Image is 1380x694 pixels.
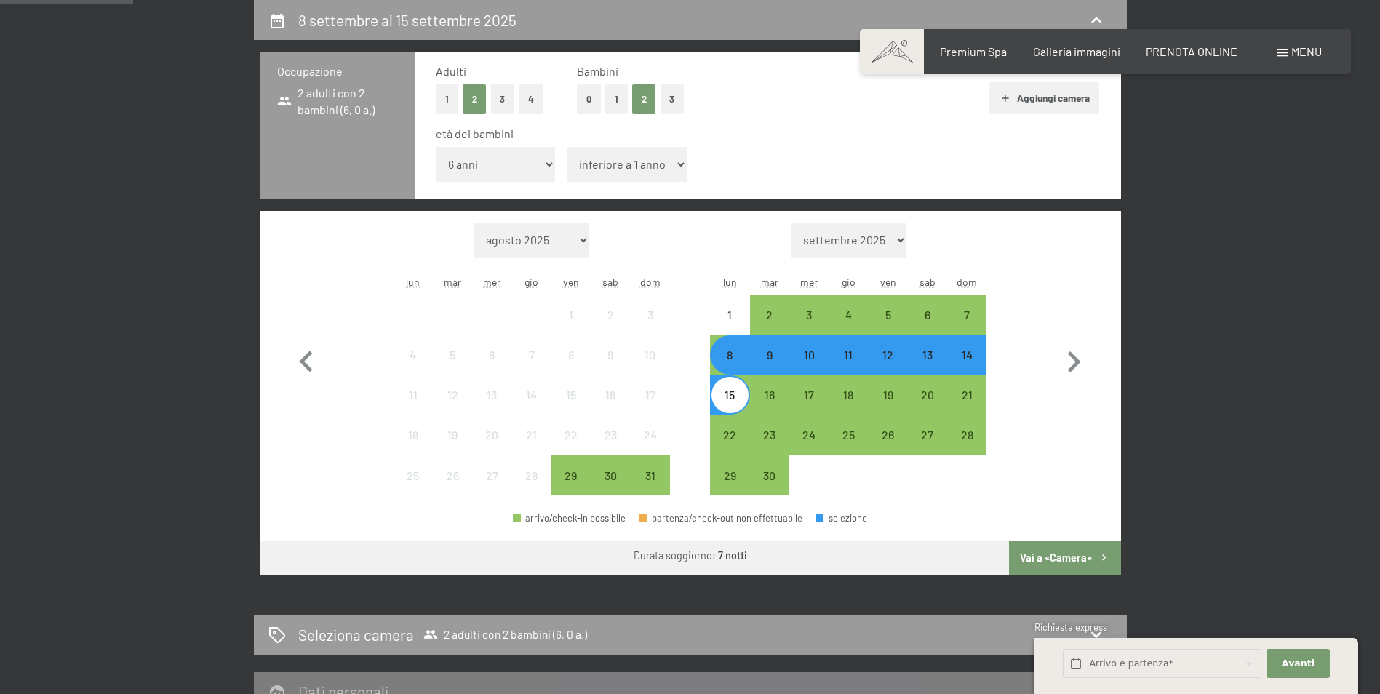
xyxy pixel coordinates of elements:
div: arrivo/check-in possibile [947,415,986,455]
div: Tue Sep 30 2025 [750,455,789,495]
abbr: martedì [761,276,778,288]
div: 6 [909,309,946,346]
div: arrivo/check-in possibile [908,375,947,415]
div: 23 [751,429,788,466]
div: Fri Sep 05 2025 [868,295,907,334]
span: Avanti [1282,657,1315,670]
div: Wed Sep 03 2025 [789,295,829,334]
div: 2 [751,309,788,346]
div: Thu Aug 07 2025 [512,335,551,375]
div: arrivo/check-in possibile [829,295,868,334]
div: Durata soggiorno: [634,549,747,563]
div: arrivo/check-in possibile [789,295,829,334]
div: Sun Aug 10 2025 [630,335,669,375]
a: PRENOTA ONLINE [1146,44,1237,58]
div: 10 [631,349,668,386]
div: arrivo/check-in non effettuabile [433,415,472,455]
div: arrivo/check-in non effettuabile [591,295,630,334]
div: arrivo/check-in non effettuabile [551,415,591,455]
button: 0 [577,84,601,114]
div: 27 [909,429,946,466]
div: arrivo/check-in non effettuabile [630,375,669,415]
div: arrivo/check-in non effettuabile [472,455,511,495]
span: Adulti [436,64,466,78]
div: 17 [791,389,827,426]
abbr: lunedì [406,276,420,288]
abbr: domenica [957,276,977,288]
button: Vai a «Camera» [1009,541,1120,575]
div: Tue Sep 09 2025 [750,335,789,375]
div: arrivo/check-in possibile [750,295,789,334]
button: 2 [463,84,487,114]
div: Sat Aug 16 2025 [591,375,630,415]
span: Bambini [577,64,618,78]
div: 28 [949,429,985,466]
div: 9 [751,349,788,386]
div: Sun Aug 24 2025 [630,415,669,455]
div: arrivo/check-in possibile [947,375,986,415]
div: Tue Sep 02 2025 [750,295,789,334]
div: Wed Aug 13 2025 [472,375,511,415]
div: Sun Sep 07 2025 [947,295,986,334]
div: arrivo/check-in possibile [750,335,789,375]
div: Thu Sep 11 2025 [829,335,868,375]
div: Mon Sep 08 2025 [710,335,749,375]
div: Fri Aug 29 2025 [551,455,591,495]
div: arrivo/check-in possibile [551,455,591,495]
div: Sun Aug 31 2025 [630,455,669,495]
div: 23 [592,429,629,466]
div: arrivo/check-in non effettuabile [512,415,551,455]
a: Galleria immagini [1033,44,1120,58]
div: Mon Sep 15 2025 [710,375,749,415]
div: arrivo/check-in possibile [710,335,749,375]
div: Fri Sep 19 2025 [868,375,907,415]
button: 1 [436,84,458,114]
div: 20 [474,429,510,466]
div: 9 [592,349,629,386]
div: 7 [514,349,550,386]
a: Premium Spa [940,44,1007,58]
div: arrivo/check-in possibile [710,455,749,495]
div: arrivo/check-in non effettuabile [551,335,591,375]
span: Richiesta express [1034,621,1107,633]
div: arrivo/check-in non effettuabile [630,295,669,334]
div: arrivo/check-in non effettuabile [591,415,630,455]
div: arrivo/check-in non effettuabile [591,335,630,375]
div: Mon Aug 11 2025 [394,375,433,415]
button: Mese precedente [285,223,327,496]
div: 24 [791,429,827,466]
div: Wed Aug 27 2025 [472,455,511,495]
div: arrivo/check-in possibile [750,375,789,415]
div: Fri Sep 26 2025 [868,415,907,455]
div: arrivo/check-in possibile [591,455,630,495]
div: arrivo/check-in possibile [829,415,868,455]
div: arrivo/check-in non effettuabile [630,335,669,375]
div: 3 [631,309,668,346]
h2: 8 settembre al 15 settembre 2025 [298,11,516,29]
abbr: venerdì [563,276,579,288]
div: 31 [631,470,668,506]
div: Sun Sep 14 2025 [947,335,986,375]
div: arrivo/check-in non effettuabile [591,375,630,415]
div: partenza/check-out non effettuabile [639,514,802,523]
div: 20 [909,389,946,426]
div: Tue Sep 23 2025 [750,415,789,455]
div: Wed Sep 24 2025 [789,415,829,455]
div: arrivo/check-in non effettuabile [394,415,433,455]
div: 14 [949,349,985,386]
div: Fri Aug 08 2025 [551,335,591,375]
div: Sat Sep 27 2025 [908,415,947,455]
div: arrivo/check-in possibile [829,335,868,375]
div: arrivo/check-in non effettuabile [472,335,511,375]
div: Sat Aug 09 2025 [591,335,630,375]
div: arrivo/check-in non effettuabile [551,295,591,334]
div: 24 [631,429,668,466]
div: 11 [830,349,866,386]
button: Aggiungi camera [989,82,1099,114]
div: arrivo/check-in possibile [868,295,907,334]
div: età dei bambini [436,126,1088,142]
div: selezione [816,514,867,523]
div: Thu Aug 21 2025 [512,415,551,455]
